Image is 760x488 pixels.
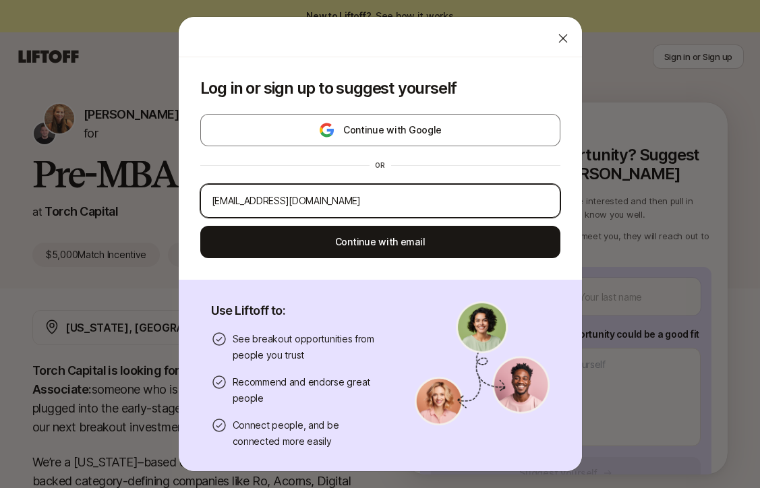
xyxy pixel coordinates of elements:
[200,114,560,146] button: Continue with Google
[212,193,549,209] input: Your personal email address
[233,331,382,363] p: See breakout opportunities from people you trust
[318,122,335,138] img: google-logo
[370,160,391,171] div: or
[233,374,382,406] p: Recommend and endorse great people
[211,301,382,320] p: Use Liftoff to:
[200,226,560,258] button: Continue with email
[200,79,560,98] p: Log in or sign up to suggest yourself
[415,301,550,425] img: signup-banner
[233,417,382,450] p: Connect people, and be connected more easily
